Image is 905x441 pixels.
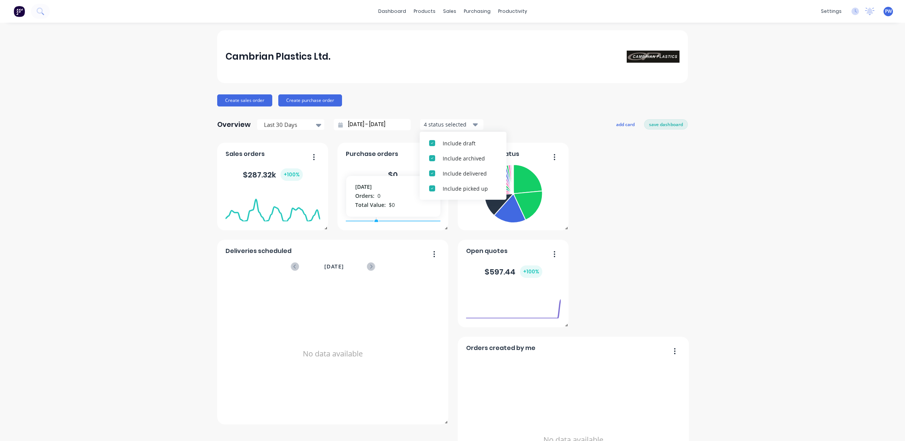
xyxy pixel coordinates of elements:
[217,94,272,106] button: Create sales order
[466,247,508,256] span: Open quotes
[485,265,542,278] div: $ 597.44
[225,247,291,256] span: Deliveries scheduled
[420,119,484,130] button: 4 status selected
[225,281,440,427] div: No data available
[346,150,398,159] span: Purchase orders
[374,6,410,17] a: dashboard
[281,168,303,181] div: + 100 %
[424,120,471,128] div: 4 status selected
[225,150,265,159] span: Sales orders
[885,8,892,15] span: PW
[443,185,497,193] div: Include picked up
[443,154,497,162] div: Include archived
[324,262,344,271] span: [DATE]
[388,169,398,180] div: $ 0
[627,51,680,63] img: Cambrian Plastics Ltd.
[410,6,439,17] div: products
[443,170,497,177] div: Include delivered
[817,6,845,17] div: settings
[439,6,460,17] div: sales
[494,6,531,17] div: productivity
[460,6,494,17] div: purchasing
[225,49,330,64] div: Cambrian Plastics Ltd.
[520,265,542,278] div: + 100 %
[644,119,688,129] button: save dashboard
[14,6,25,17] img: Factory
[217,117,251,132] div: Overview
[443,139,497,147] div: Include draft
[243,168,303,181] div: $ 287.32k
[466,344,535,353] span: Orders created by me
[278,94,342,106] button: Create purchase order
[611,119,640,129] button: add card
